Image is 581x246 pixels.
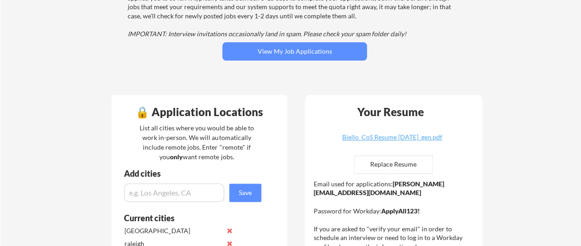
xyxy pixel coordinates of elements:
div: Your Resume [345,106,436,117]
a: Biello_CoS Resume [DATE]_gen.pdf [338,134,447,148]
button: View My Job Applications [222,42,367,61]
strong: [PERSON_NAME][EMAIL_ADDRESS][DOMAIN_NAME] [314,180,444,197]
input: e.g. Los Angeles, CA [124,184,224,202]
strong: only [170,153,183,161]
strong: ApplyAll123! [381,207,420,215]
em: IMPORTANT: Interview invitations occasionally land in spam. Please check your spam folder daily! [128,30,406,38]
button: Save [229,184,261,202]
div: Add cities [124,169,264,178]
div: Current cities [124,214,251,222]
div: [GEOGRAPHIC_DATA] [124,226,221,235]
div: 🔒 Application Locations [114,106,285,117]
div: List all cities where you would be able to work in-person. We will automatically include remote j... [134,123,260,162]
div: Biello_CoS Resume [DATE]_gen.pdf [338,134,447,140]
